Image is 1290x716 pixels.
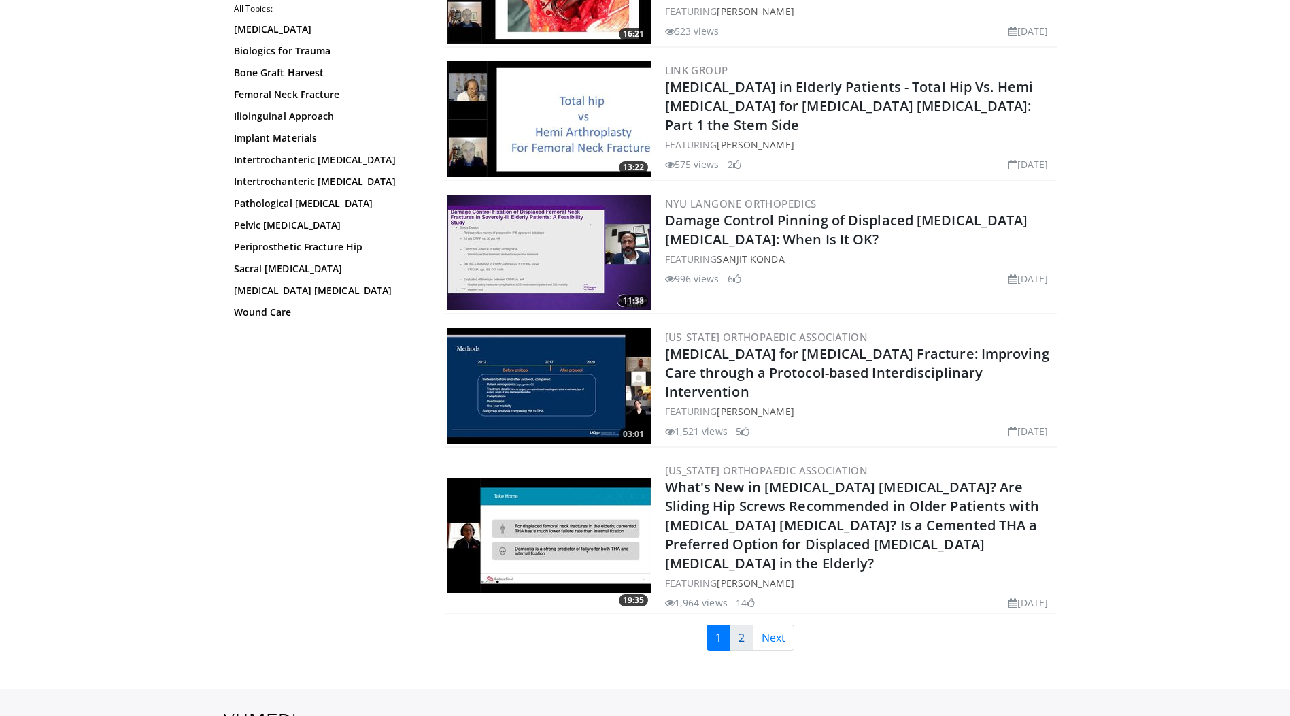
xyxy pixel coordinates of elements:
li: [DATE] [1008,24,1049,38]
div: FEATURING [665,252,1054,266]
li: 2 [728,157,741,172]
a: Femoral Neck Fracture [234,88,418,101]
a: 11:38 [447,195,651,310]
li: 1,521 views [665,424,728,438]
a: Intertrochanteric [MEDICAL_DATA] [234,153,418,167]
li: 14 [736,596,755,610]
a: Bone Graft Harvest [234,66,418,80]
li: [DATE] [1008,596,1049,610]
h2: All Topics: [234,3,421,14]
li: 5 [736,424,749,438]
div: FEATURING [665,137,1054,152]
img: 49a10e5a-6d2f-4441-b1d7-146979986ef4.300x170_q85_crop-smart_upscale.jpg [447,328,651,444]
span: 16:21 [619,28,648,40]
a: Biologics for Trauma [234,44,418,58]
li: 1,964 views [665,596,728,610]
li: [DATE] [1008,272,1049,286]
a: 13:22 [447,61,651,177]
a: Implant Materials [234,131,418,145]
a: Sanjit Konda [717,253,784,265]
a: [PERSON_NAME] [717,405,794,418]
a: 19:35 [447,478,651,593]
a: [MEDICAL_DATA] for [MEDICAL_DATA] Fracture: Improving Care through a Protocol-based Interdiscipli... [665,344,1049,401]
a: [PERSON_NAME] [717,576,794,589]
a: Ilioinguinal Approach [234,110,418,123]
li: 6 [728,272,741,286]
a: LINK Group [665,63,728,77]
span: 19:35 [619,594,648,606]
li: 575 views [665,157,719,172]
a: [MEDICAL_DATA] in Elderly Patients - Total Hip Vs. Hemi [MEDICAL_DATA] for [MEDICAL_DATA] [MEDICA... [665,78,1034,134]
nav: Search results pages [445,625,1057,651]
li: [DATE] [1008,424,1049,438]
a: 1 [707,625,730,651]
img: e0c3e46a-c393-4b67-b04c-7ec324c104a0.300x170_q85_crop-smart_upscale.jpg [447,61,651,177]
a: Periprosthetic Fracture Hip [234,240,418,254]
a: [US_STATE] Orthopaedic Association [665,330,868,344]
a: Next [753,625,794,651]
span: 03:01 [619,428,648,440]
a: 03:01 [447,328,651,444]
a: [US_STATE] Orthopaedic Association [665,463,868,477]
a: [PERSON_NAME] [717,138,794,151]
li: 523 views [665,24,719,38]
a: Pathological [MEDICAL_DATA] [234,197,418,210]
a: NYU Langone Orthopedics [665,197,817,210]
a: 2 [730,625,753,651]
img: 1d7496a8-c1da-4449-a1ce-3fe91235eb68.300x170_q85_crop-smart_upscale.jpg [447,478,651,593]
a: [MEDICAL_DATA] [234,22,418,36]
a: Sacral [MEDICAL_DATA] [234,262,418,276]
img: 9d107a6e-213a-4b38-bc6d-3772540d80de.300x170_q85_crop-smart_upscale.jpg [447,195,651,310]
a: Intertrochanteric [MEDICAL_DATA] [234,175,418,189]
a: [MEDICAL_DATA] [MEDICAL_DATA] [234,284,418,297]
div: FEATURING [665,404,1054,419]
span: 11:38 [619,295,648,307]
a: Damage Control Pinning of Displaced [MEDICAL_DATA] [MEDICAL_DATA]: When Is It OK? [665,211,1028,248]
span: 13:22 [619,161,648,174]
li: [DATE] [1008,157,1049,172]
a: [PERSON_NAME] [717,5,794,18]
a: Pelvic [MEDICAL_DATA] [234,218,418,232]
a: Wound Care [234,306,418,319]
div: FEATURING [665,576,1054,590]
div: FEATURING [665,4,1054,18]
a: What's New in [MEDICAL_DATA] [MEDICAL_DATA]? Are Sliding Hip Screws Recommended in Older Patients... [665,478,1039,572]
li: 996 views [665,272,719,286]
